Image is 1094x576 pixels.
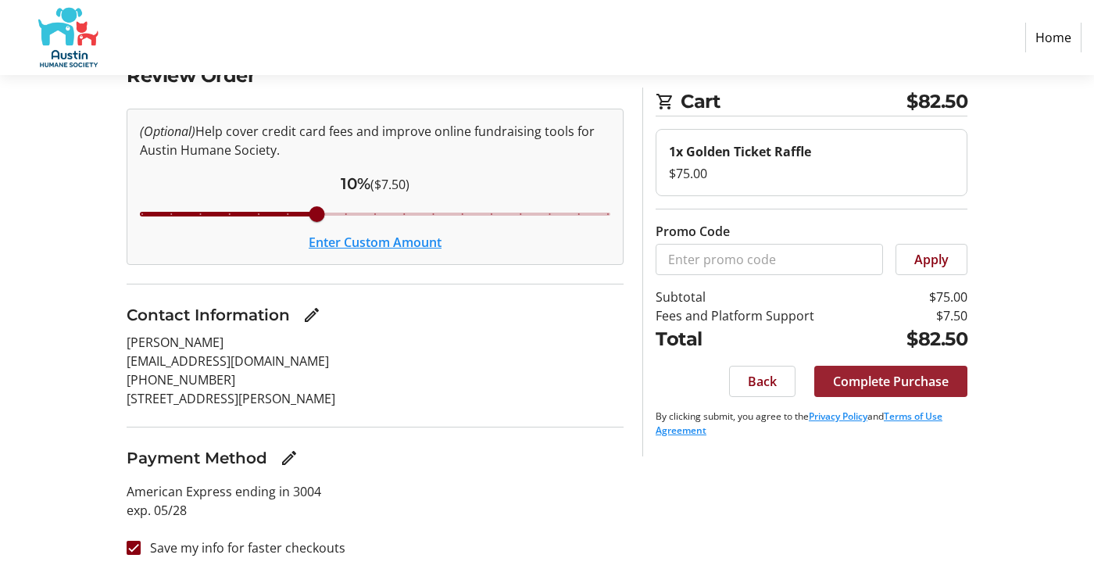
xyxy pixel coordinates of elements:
[127,389,624,408] p: [STREET_ADDRESS][PERSON_NAME]
[833,372,949,391] span: Complete Purchase
[729,366,795,397] button: Back
[656,325,881,353] td: Total
[656,306,881,325] td: Fees and Platform Support
[1025,23,1081,52] a: Home
[341,174,370,193] span: 10%
[127,370,624,389] p: [PHONE_NUMBER]
[814,366,967,397] button: Complete Purchase
[656,410,967,438] p: By clicking submit, you agree to the and
[140,122,610,159] p: Help cover credit card fees and improve online fundraising tools for Austin Humane Society.
[669,164,954,183] div: $75.00
[140,123,195,140] em: (Optional)
[127,303,290,327] h3: Contact Information
[914,250,949,269] span: Apply
[681,88,906,116] span: Cart
[296,299,327,331] button: Edit Contact Information
[669,143,811,160] strong: 1x Golden Ticket Raffle
[906,88,967,116] span: $82.50
[809,410,867,423] a: Privacy Policy
[881,325,967,353] td: $82.50
[896,244,967,275] button: Apply
[13,6,123,69] img: Austin Humane Society's Logo
[273,442,305,474] button: Edit Payment Method
[881,288,967,306] td: $75.00
[127,446,267,470] h3: Payment Method
[656,244,883,275] input: Enter promo code
[127,352,624,370] p: [EMAIL_ADDRESS][DOMAIN_NAME]
[127,62,624,90] h2: Review Order
[656,410,942,437] a: Terms of Use Agreement
[656,288,881,306] td: Subtotal
[140,172,610,195] div: ($7.50)
[127,333,624,352] p: [PERSON_NAME]
[141,538,345,557] label: Save my info for faster checkouts
[309,233,442,252] button: Enter Custom Amount
[881,306,967,325] td: $7.50
[748,372,777,391] span: Back
[656,222,730,241] label: Promo Code
[127,482,624,520] p: American Express ending in 3004 exp. 05/28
